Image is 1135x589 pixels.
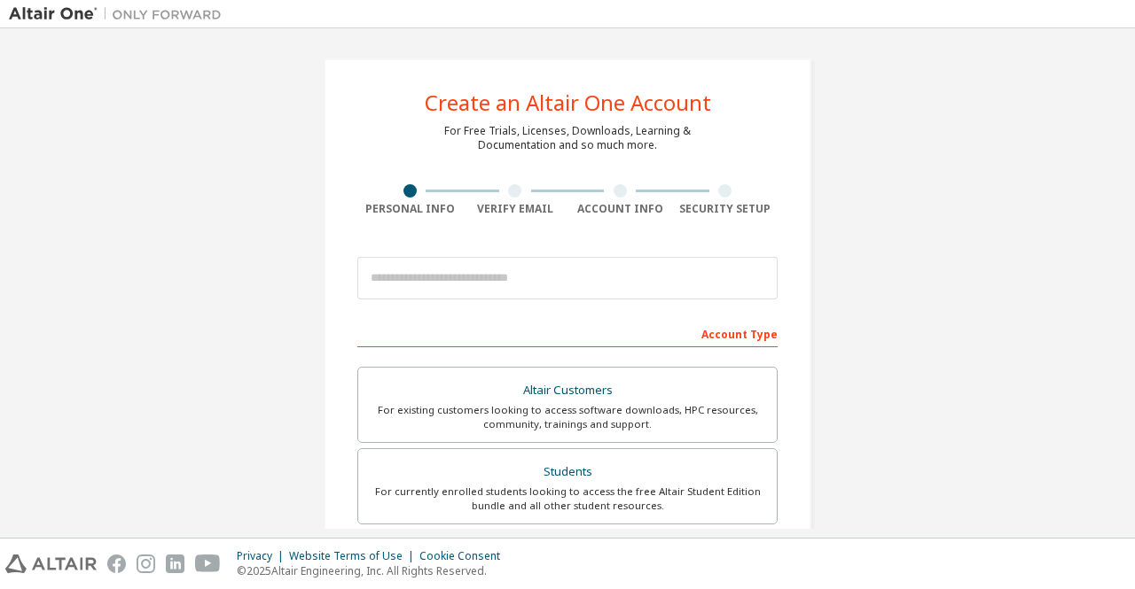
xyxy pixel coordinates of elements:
[369,403,766,431] div: For existing customers looking to access software downloads, HPC resources, community, trainings ...
[357,319,778,347] div: Account Type
[357,202,463,216] div: Personal Info
[419,549,511,563] div: Cookie Consent
[237,563,511,578] p: © 2025 Altair Engineering, Inc. All Rights Reserved.
[673,202,779,216] div: Security Setup
[425,92,711,113] div: Create an Altair One Account
[9,5,231,23] img: Altair One
[289,549,419,563] div: Website Terms of Use
[195,554,221,573] img: youtube.svg
[444,124,691,152] div: For Free Trials, Licenses, Downloads, Learning & Documentation and so much more.
[369,378,766,403] div: Altair Customers
[567,202,673,216] div: Account Info
[463,202,568,216] div: Verify Email
[237,549,289,563] div: Privacy
[369,460,766,484] div: Students
[166,554,184,573] img: linkedin.svg
[107,554,126,573] img: facebook.svg
[137,554,155,573] img: instagram.svg
[5,554,97,573] img: altair_logo.svg
[369,484,766,513] div: For currently enrolled students looking to access the free Altair Student Edition bundle and all ...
